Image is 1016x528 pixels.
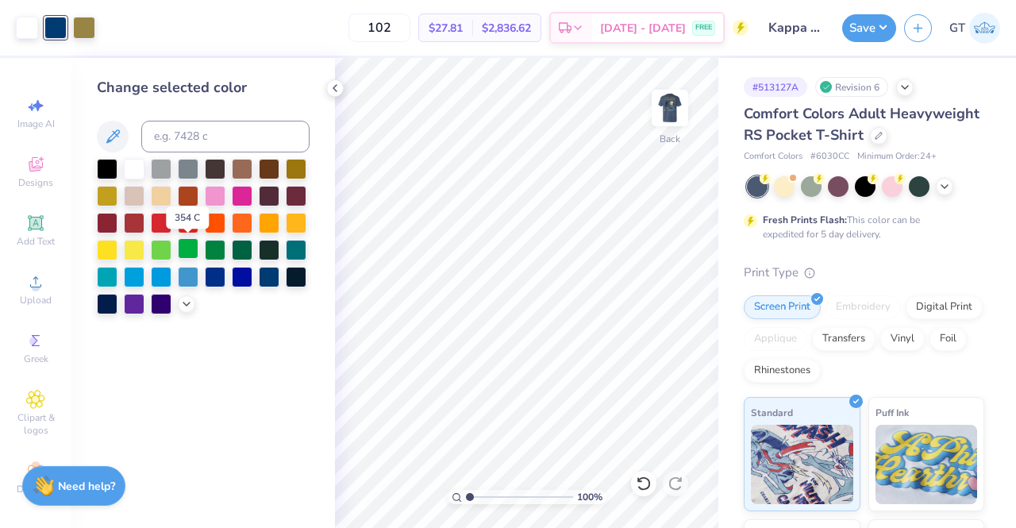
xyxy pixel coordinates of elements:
div: This color can be expedited for 5 day delivery. [763,213,958,241]
div: Revision 6 [815,77,888,97]
span: $27.81 [429,20,463,37]
input: – – [348,13,410,42]
div: Applique [744,327,807,351]
img: Puff Ink [876,425,978,504]
div: Embroidery [825,295,901,319]
div: Change selected color [97,77,310,98]
div: Back [660,132,680,146]
span: 100 % [577,490,602,504]
span: Minimum Order: 24 + [857,150,937,164]
span: Image AI [17,118,55,130]
div: Foil [929,327,967,351]
img: Back [654,92,686,124]
span: Decorate [17,483,55,495]
span: FREE [695,22,712,33]
span: $2,836.62 [482,20,531,37]
div: Screen Print [744,295,821,319]
div: Print Type [744,264,984,282]
img: Standard [751,425,853,504]
span: Designs [18,176,53,189]
img: Gayathree Thangaraj [969,13,1000,44]
span: Upload [20,294,52,306]
span: Clipart & logos [8,411,63,437]
input: e.g. 7428 c [141,121,310,152]
button: Save [842,14,896,42]
div: # 513127A [744,77,807,97]
span: [DATE] - [DATE] [600,20,686,37]
span: Greek [24,353,48,365]
span: Add Text [17,235,55,248]
div: Rhinestones [744,359,821,383]
span: GT [949,19,965,37]
a: GT [949,13,1000,44]
span: Puff Ink [876,404,909,421]
div: 354 C [166,206,209,229]
span: Comfort Colors [744,150,802,164]
strong: Fresh Prints Flash: [763,214,847,226]
div: Vinyl [880,327,925,351]
span: Standard [751,404,793,421]
div: Transfers [812,327,876,351]
span: Comfort Colors Adult Heavyweight RS Pocket T-Shirt [744,104,979,145]
span: # 6030CC [810,150,849,164]
div: Digital Print [906,295,983,319]
strong: Need help? [58,479,115,494]
input: Untitled Design [756,12,834,44]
